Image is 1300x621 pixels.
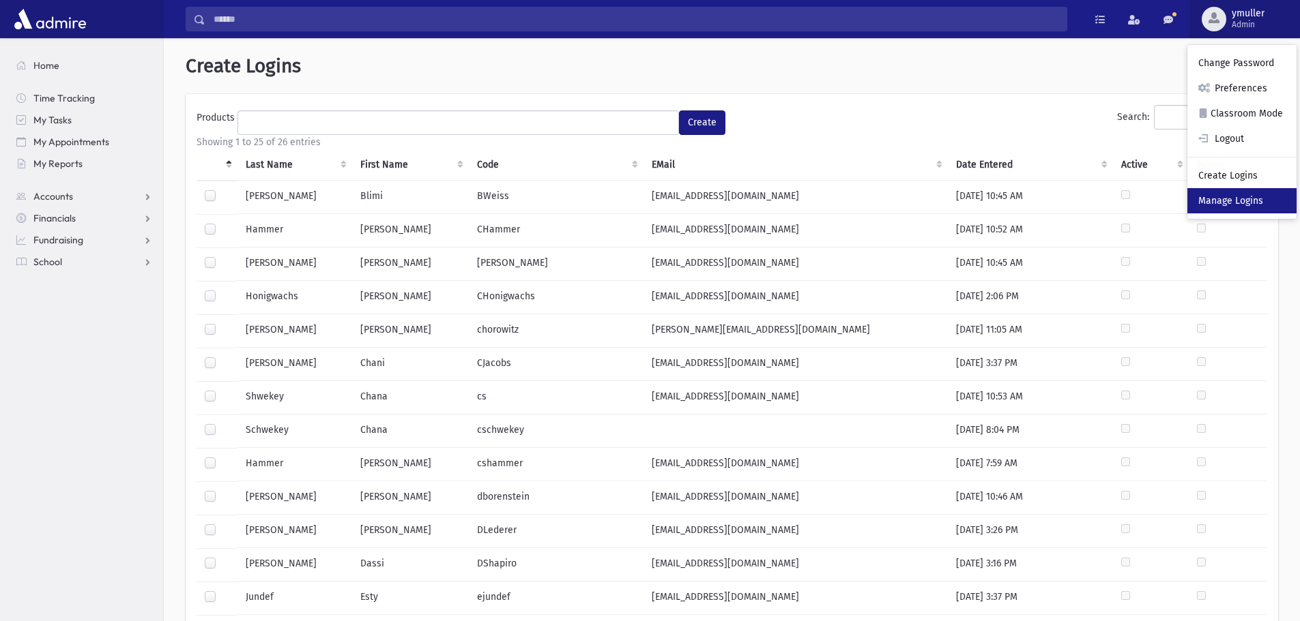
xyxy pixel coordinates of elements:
a: Manage Logins [1187,188,1297,213]
td: BWeiss [469,180,644,214]
td: [DATE] 2:06 PM [948,281,1114,314]
div: Showing 1 to 25 of 26 entries [197,135,1267,149]
button: Create [679,110,725,135]
span: Financials [33,212,76,224]
td: dborenstein [469,481,644,515]
td: [PERSON_NAME] [352,214,468,247]
input: Search [205,7,1067,31]
th: Date Entered : activate to sort column ascending [948,149,1114,181]
td: CHonigwachs [469,281,644,314]
span: My Appointments [33,136,109,148]
td: [PERSON_NAME] [469,247,644,281]
td: [EMAIL_ADDRESS][DOMAIN_NAME] [644,180,947,214]
span: Admin [1232,19,1265,30]
span: Accounts [33,190,73,202]
a: Time Tracking [5,87,163,109]
td: chorowitz [469,314,644,348]
a: My Tasks [5,109,163,131]
td: [DATE] 3:37 PM [948,348,1114,381]
td: [PERSON_NAME] [237,180,352,214]
th: First Name : activate to sort column ascending [352,149,468,181]
td: [EMAIL_ADDRESS][DOMAIN_NAME] [644,481,947,515]
span: ymuller [1232,8,1265,19]
td: Chana [352,381,468,414]
td: cshammer [469,448,644,481]
td: [PERSON_NAME] [237,247,352,281]
td: [DATE] 10:46 AM [948,481,1114,515]
span: School [33,256,62,268]
td: Blimi [352,180,468,214]
th: Last Name : activate to sort column ascending [237,149,352,181]
td: [DATE] 7:59 AM [948,448,1114,481]
td: [PERSON_NAME] [237,348,352,381]
td: Chani [352,348,468,381]
span: Home [33,59,59,72]
input: Search: [1154,105,1267,130]
a: Classroom Mode [1187,101,1297,126]
td: [EMAIL_ADDRESS][DOMAIN_NAME] [644,515,947,548]
td: Hammer [237,448,352,481]
td: [PERSON_NAME] [237,515,352,548]
a: Preferences [1187,76,1297,101]
td: [DATE] 10:53 AM [948,381,1114,414]
td: [PERSON_NAME] [352,448,468,481]
a: My Reports [5,153,163,175]
a: Create Logins [1187,163,1297,188]
td: [EMAIL_ADDRESS][DOMAIN_NAME] [644,381,947,414]
td: [PERSON_NAME] [352,481,468,515]
td: DShapiro [469,548,644,581]
span: My Reports [33,157,83,170]
td: [PERSON_NAME] [352,314,468,348]
a: Change Password [1187,50,1297,76]
td: Jundef [237,581,352,615]
td: [PERSON_NAME] [237,314,352,348]
td: [DATE] 10:45 AM [948,247,1114,281]
td: Dassi [352,548,468,581]
td: cs [469,381,644,414]
th: EMail : activate to sort column ascending [644,149,947,181]
h1: Create Logins [186,55,1278,78]
td: [DATE] 3:16 PM [948,548,1114,581]
a: Fundraising [5,229,163,251]
a: School [5,251,163,273]
th: Code : activate to sort column ascending [469,149,644,181]
a: Logout [1187,126,1297,151]
td: [DATE] 10:45 AM [948,180,1114,214]
td: Schwekey [237,414,352,448]
td: ejundef [469,581,644,615]
td: [DATE] 3:37 PM [948,581,1114,615]
label: Search: [1117,105,1267,130]
td: [PERSON_NAME] [237,481,352,515]
td: [EMAIL_ADDRESS][DOMAIN_NAME] [644,214,947,247]
td: [EMAIL_ADDRESS][DOMAIN_NAME] [644,281,947,314]
td: [PERSON_NAME][EMAIL_ADDRESS][DOMAIN_NAME] [644,314,947,348]
td: [PERSON_NAME] [352,281,468,314]
td: Hammer [237,214,352,247]
td: [PERSON_NAME] [352,515,468,548]
td: CHammer [469,214,644,247]
td: [DATE] 11:05 AM [948,314,1114,348]
th: Active : activate to sort column ascending [1113,149,1188,181]
td: [EMAIL_ADDRESS][DOMAIN_NAME] [644,448,947,481]
span: Time Tracking [33,92,95,104]
td: [PERSON_NAME] [237,548,352,581]
td: [EMAIL_ADDRESS][DOMAIN_NAME] [644,348,947,381]
td: [DATE] 8:04 PM [948,414,1114,448]
a: Accounts [5,185,163,207]
td: [EMAIL_ADDRESS][DOMAIN_NAME] [644,581,947,615]
th: : activate to sort column descending [197,149,237,181]
td: Shwekey [237,381,352,414]
td: DLederer [469,515,644,548]
td: cschwekey [469,414,644,448]
a: Financials [5,207,163,229]
img: AdmirePro [11,5,89,33]
td: Honigwachs [237,281,352,314]
td: [PERSON_NAME] [352,247,468,281]
td: [EMAIL_ADDRESS][DOMAIN_NAME] [644,548,947,581]
td: [EMAIL_ADDRESS][DOMAIN_NAME] [644,247,947,281]
td: Esty [352,581,468,615]
a: My Appointments [5,131,163,153]
td: [DATE] 10:52 AM [948,214,1114,247]
a: Home [5,55,163,76]
span: Fundraising [33,234,83,246]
